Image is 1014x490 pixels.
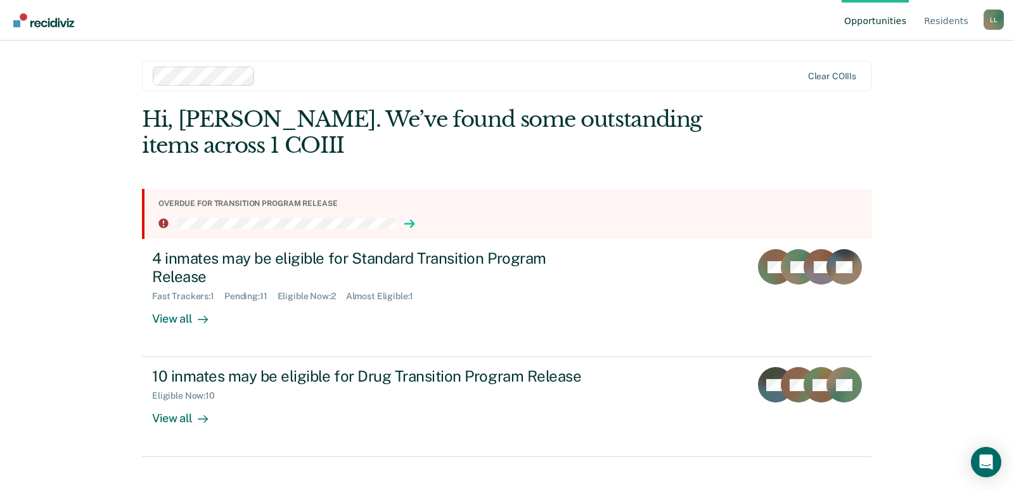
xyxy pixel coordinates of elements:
div: Fast Trackers : 1 [152,291,224,302]
img: Recidiviz [13,13,74,27]
div: Eligible Now : 2 [278,291,346,302]
div: View all [152,401,223,426]
div: 4 inmates may be eligible for Standard Transition Program Release [152,249,597,286]
button: Profile dropdown button [984,10,1004,30]
div: Hi, [PERSON_NAME]. We’ve found some outstanding items across 1 COIII [142,106,726,158]
a: 10 inmates may be eligible for Drug Transition Program ReleaseEligible Now:10View all [142,357,872,456]
div: Pending : 11 [224,291,278,302]
div: L L [984,10,1004,30]
div: Almost Eligible : 1 [346,291,424,302]
div: Clear COIIIs [808,71,856,82]
div: Overdue for transition program release [158,199,862,208]
div: Open Intercom Messenger [971,447,1001,477]
div: View all [152,302,223,326]
div: Eligible Now : 10 [152,390,225,401]
a: 4 inmates may be eligible for Standard Transition Program ReleaseFast Trackers:1Pending:11Eligibl... [142,239,872,357]
div: 10 inmates may be eligible for Drug Transition Program Release [152,367,597,385]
